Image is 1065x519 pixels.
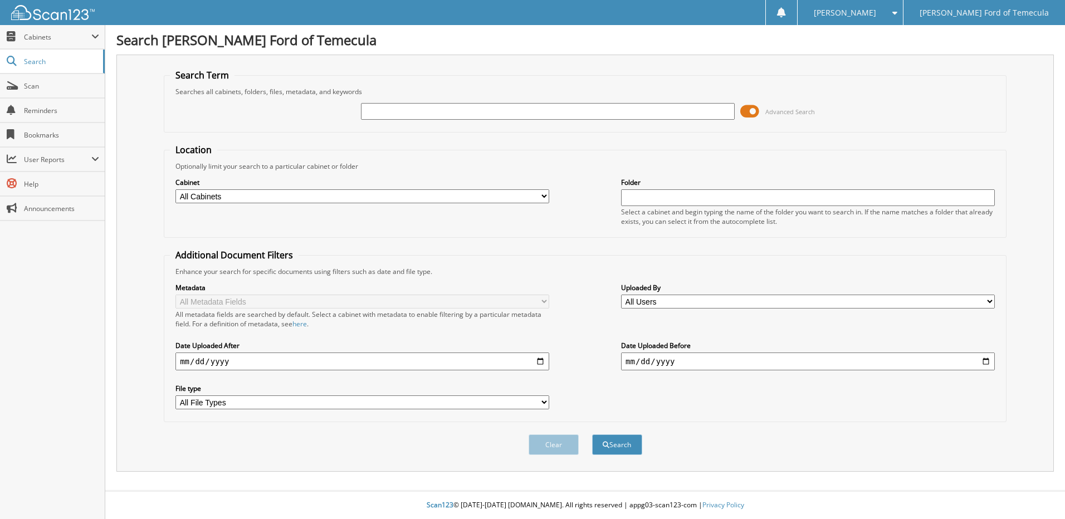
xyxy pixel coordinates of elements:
a: Privacy Policy [702,500,744,510]
span: Search [24,57,97,66]
label: Date Uploaded After [175,341,549,350]
div: All metadata fields are searched by default. Select a cabinet with metadata to enable filtering b... [175,310,549,329]
button: Search [592,434,642,455]
div: Searches all cabinets, folders, files, metadata, and keywords [170,87,1000,96]
label: File type [175,384,549,393]
legend: Location [170,144,217,156]
input: start [175,352,549,370]
label: Folder [621,178,995,187]
h1: Search [PERSON_NAME] Ford of Temecula [116,31,1054,49]
legend: Additional Document Filters [170,249,299,261]
span: Scan [24,81,99,91]
a: here [292,319,307,329]
span: Bookmarks [24,130,99,140]
span: Help [24,179,99,189]
legend: Search Term [170,69,235,81]
label: Cabinet [175,178,549,187]
div: Select a cabinet and begin typing the name of the folder you want to search in. If the name match... [621,207,995,226]
span: User Reports [24,155,91,164]
div: Enhance your search for specific documents using filters such as date and file type. [170,267,1000,276]
span: Cabinets [24,32,91,42]
span: Reminders [24,106,99,115]
img: scan123-logo-white.svg [11,5,95,20]
span: [PERSON_NAME] [814,9,876,16]
div: © [DATE]-[DATE] [DOMAIN_NAME]. All rights reserved | appg03-scan123-com | [105,492,1065,519]
label: Date Uploaded Before [621,341,995,350]
input: end [621,352,995,370]
label: Uploaded By [621,283,995,292]
span: Advanced Search [765,107,815,116]
label: Metadata [175,283,549,292]
div: Optionally limit your search to a particular cabinet or folder [170,161,1000,171]
span: [PERSON_NAME] Ford of Temecula [920,9,1049,16]
button: Clear [529,434,579,455]
span: Announcements [24,204,99,213]
span: Scan123 [427,500,453,510]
